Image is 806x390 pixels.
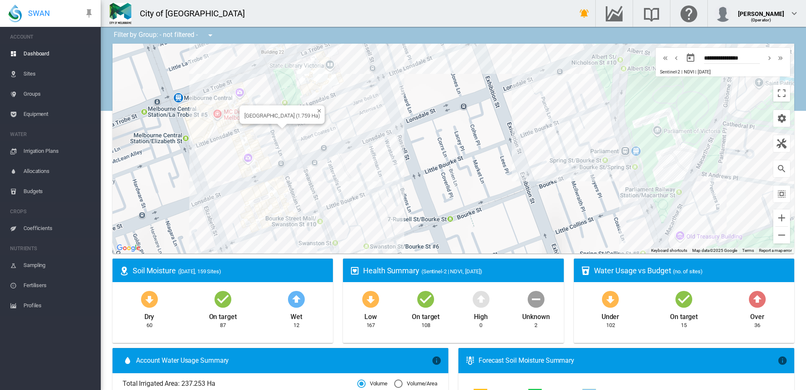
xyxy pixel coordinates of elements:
[123,356,133,366] md-icon: icon-water
[147,322,152,329] div: 60
[8,5,22,22] img: SWAN-Landscape-Logo-Colour-drop.png
[24,64,94,84] span: Sites
[673,268,703,275] span: (no. of sites)
[742,248,754,253] a: Terms
[759,248,792,253] a: Report a map error
[651,248,687,254] button: Keyboard shortcuts
[773,209,790,226] button: Zoom in
[660,53,671,63] button: icon-chevron-double-left
[10,30,94,44] span: ACCOUNT
[777,113,787,123] md-icon: icon-cog
[777,164,787,174] md-icon: icon-magnify
[526,289,546,309] md-icon: icon-minus-circle
[773,85,790,102] button: Toggle fullscreen view
[764,53,775,63] button: icon-chevron-right
[773,227,790,243] button: Zoom out
[24,141,94,161] span: Irrigation Plans
[220,322,226,329] div: 87
[144,309,154,322] div: Dry
[10,205,94,218] span: CROPS
[24,161,94,181] span: Allocations
[136,356,432,365] span: Account Water Usage Summary
[107,27,221,44] div: Filter by Group: - not filtered -
[579,8,589,18] md-icon: icon-bell-ring
[115,243,142,254] a: Open this area in Google Maps (opens a new window)
[24,296,94,316] span: Profiles
[24,84,94,104] span: Groups
[432,356,442,366] md-icon: icon-information
[361,289,381,309] md-icon: icon-arrow-down-bold-circle
[84,8,94,18] md-icon: icon-pin
[576,5,593,22] button: icon-bell-ring
[465,356,475,366] md-icon: icon-thermometer-lines
[750,309,764,322] div: Over
[24,275,94,296] span: Fertilisers
[366,322,375,329] div: 167
[738,6,784,15] div: [PERSON_NAME]
[671,53,682,63] button: icon-chevron-left
[24,104,94,124] span: Equipment
[202,27,219,44] button: icon-menu-down
[421,322,430,329] div: 108
[747,289,767,309] md-icon: icon-arrow-up-bold-circle
[773,186,790,202] button: icon-select-all
[123,379,357,388] span: Total Irrigated Area: 237.253 Ha
[679,8,699,18] md-icon: Click here for help
[10,242,94,255] span: NUTRIENTS
[471,289,491,309] md-icon: icon-arrow-up-bold-circle
[606,322,615,329] div: 102
[350,266,360,276] md-icon: icon-heart-box-outline
[394,380,437,388] md-radio-button: Volume/Area
[602,309,620,322] div: Under
[178,268,221,275] span: ([DATE], 159 Sites)
[594,265,788,276] div: Water Usage vs Budget
[479,322,482,329] div: 0
[364,309,377,322] div: Low
[604,8,624,18] md-icon: Go to the Data Hub
[286,289,306,309] md-icon: icon-arrow-up-bold-circle
[24,181,94,202] span: Budgets
[641,8,662,18] md-icon: Search the knowledge base
[314,105,320,111] button: Close
[24,255,94,275] span: Sampling
[412,309,440,322] div: On target
[133,265,326,276] div: Soil Moisture
[110,3,131,24] img: Z
[522,309,550,322] div: Unknown
[695,69,710,75] span: | [DATE]
[209,309,237,322] div: On target
[115,243,142,254] img: Google
[10,128,94,141] span: WATER
[293,322,299,329] div: 12
[534,322,537,329] div: 2
[139,289,160,309] md-icon: icon-arrow-down-bold-circle
[681,322,687,329] div: 15
[773,160,790,177] button: icon-magnify
[205,30,215,40] md-icon: icon-menu-down
[28,8,50,18] span: SWAN
[479,356,777,365] div: Forecast Soil Moisture Summary
[692,248,737,253] span: Map data ©2025 Google
[581,266,591,276] md-icon: icon-cup-water
[421,268,482,275] span: (Sentinel-2 | NDVI, [DATE])
[789,8,799,18] md-icon: icon-chevron-down
[660,69,694,75] span: Sentinel-2 | NDVI
[670,309,698,322] div: On target
[24,44,94,64] span: Dashboard
[773,110,790,127] button: icon-cog
[416,289,436,309] md-icon: icon-checkbox-marked-circle
[714,5,731,22] img: profile.jpg
[775,53,786,63] button: icon-chevron-double-right
[24,218,94,238] span: Coefficients
[776,53,785,63] md-icon: icon-chevron-double-right
[290,309,302,322] div: Wet
[777,356,788,366] md-icon: icon-information
[674,289,694,309] md-icon: icon-checkbox-marked-circle
[244,113,319,119] div: [GEOGRAPHIC_DATA] (1.759 Ha)
[682,50,699,66] button: md-calendar
[765,53,774,63] md-icon: icon-chevron-right
[474,309,488,322] div: High
[754,322,760,329] div: 36
[751,18,771,22] span: (Operator)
